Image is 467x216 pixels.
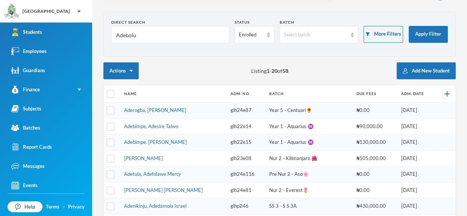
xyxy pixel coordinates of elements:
[227,182,265,198] td: glh24e81
[4,4,19,19] img: logo
[397,182,435,198] td: [DATE]
[227,198,265,214] td: glhp246
[11,124,40,132] div: Batches
[8,201,42,213] a: Help
[124,123,178,129] a: Adebimpe, Adesire Taiwo
[265,118,353,134] td: Year 1 - Aquarius ♒️
[227,166,265,183] td: glh24e116
[282,68,288,74] b: 58
[353,118,398,134] td: ₦90,000.00
[251,67,288,75] span: Listing - of
[265,134,353,151] td: Year 1 - Aquarius ♒️
[68,203,85,211] a: Privacy
[124,155,163,161] a: [PERSON_NAME]
[239,31,263,39] div: Enrolled
[353,150,398,166] td: ₦105,000.00
[397,103,435,119] td: [DATE]
[11,66,45,74] div: Guardians
[353,134,398,151] td: ₦130,000.00
[397,150,435,166] td: [DATE]
[111,20,229,25] div: Direct Search
[227,103,265,119] td: glh24e87
[265,103,353,119] td: Year 5 - Centuari🌻
[227,150,265,166] td: glh23e08
[397,198,435,214] td: [DATE]
[23,8,70,15] div: [GEOGRAPHIC_DATA]
[124,187,203,193] a: [PERSON_NAME] [PERSON_NAME]
[353,103,398,119] td: ₦0.00
[11,181,38,189] div: Events
[11,28,42,36] div: Students
[124,139,187,145] a: Adebimpe, [PERSON_NAME]
[267,68,270,74] b: 1
[227,134,265,151] td: glh22e15
[103,62,139,79] button: Actions
[397,118,435,134] td: [DATE]
[397,62,456,79] button: Add New Student
[11,143,52,151] div: Report Cards
[265,85,353,103] th: Batch
[397,85,435,103] th: Adm. Date
[265,198,353,214] td: SS 3 - S S 3A
[265,166,353,183] td: Pre Nur 2 - Aso🌸
[124,107,186,113] a: Aderogba, [PERSON_NAME]
[353,182,398,198] td: ₦0.00
[397,134,435,151] td: [DATE]
[124,203,186,209] a: Adenikinju, Adedamola Israel
[63,203,65,211] div: ·
[271,68,277,74] b: 20
[124,171,181,177] a: Adetula, Adefolawe Mercy
[265,150,353,166] td: Nur 2 - Kilimanjaro 🌺
[120,85,227,103] th: Name
[115,27,225,44] input: Name, Admin No, Phone number, Email Address
[444,91,450,97] img: +
[46,203,59,211] a: Terms
[235,20,274,25] div: Status
[280,20,358,25] div: Batch
[353,198,398,214] td: ₦430,000.00
[11,86,40,94] div: Finance
[364,26,403,43] button: More Filters
[11,162,45,170] div: Messages
[397,166,435,183] td: [DATE]
[11,47,47,55] div: Employees
[265,182,353,198] td: Nur 2 - Everest🌷
[227,85,265,103] th: Adm. No.
[11,105,41,113] div: Subjects
[353,85,398,103] th: Due Fees
[353,166,398,183] td: ₦0.00
[409,26,448,43] button: Apply Filter
[227,118,265,134] td: glh22e14
[284,31,347,39] div: Select batch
